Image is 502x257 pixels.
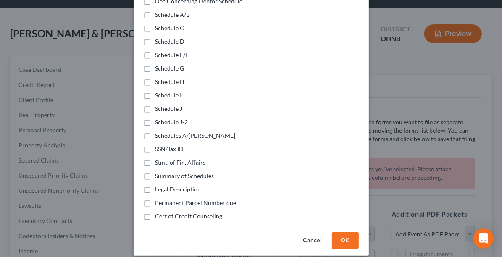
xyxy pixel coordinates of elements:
[155,38,185,45] span: Schedule D
[155,65,184,72] span: Schedule G
[155,159,206,166] span: Stmt. of Fin. Affairs
[155,132,236,139] span: Schedules A/[PERSON_NAME]
[473,228,494,249] div: Open Intercom Messenger
[155,92,182,99] span: Schedule I
[155,105,183,112] span: Schedule J
[297,232,329,249] button: Cancel
[155,78,185,85] span: Schedule H
[332,232,359,249] button: OK
[155,11,190,18] span: Schedule A/B
[155,186,201,193] span: Legal Description
[155,212,223,220] span: Cert of Credit Counseling
[155,145,184,152] span: SSN/Tax ID
[155,24,184,31] span: Schedule C
[155,118,188,126] span: Schedule J-2
[155,172,214,179] span: Summary of Schedules
[155,51,189,58] span: Schedule E/F
[155,199,237,206] span: Permanent Parcel Number due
